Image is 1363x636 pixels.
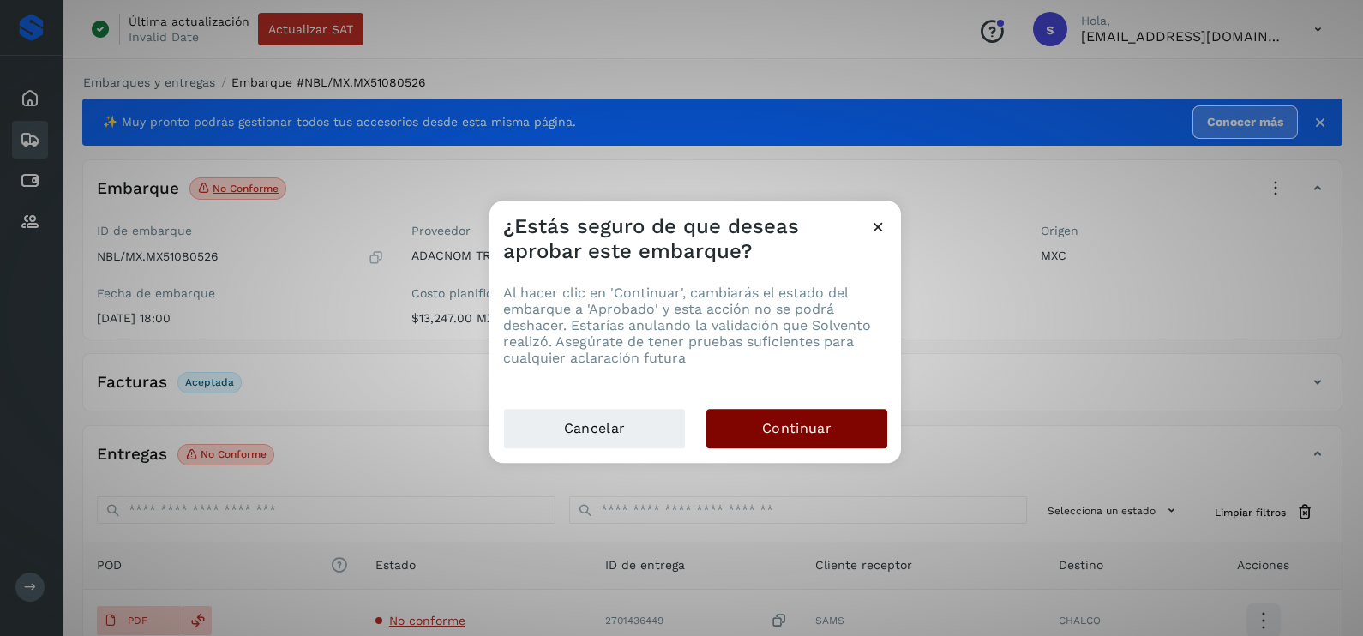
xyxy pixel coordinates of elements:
h3: ¿Estás seguro de que deseas aprobar este embarque? [503,214,869,264]
span: Continuar [762,419,832,438]
button: Cancelar [503,408,686,449]
span: Cancelar [564,419,625,438]
span: Al hacer clic en 'Continuar', cambiarás el estado del embarque a 'Aprobado' y esta acción no se p... [503,285,871,367]
button: Continuar [706,409,887,448]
